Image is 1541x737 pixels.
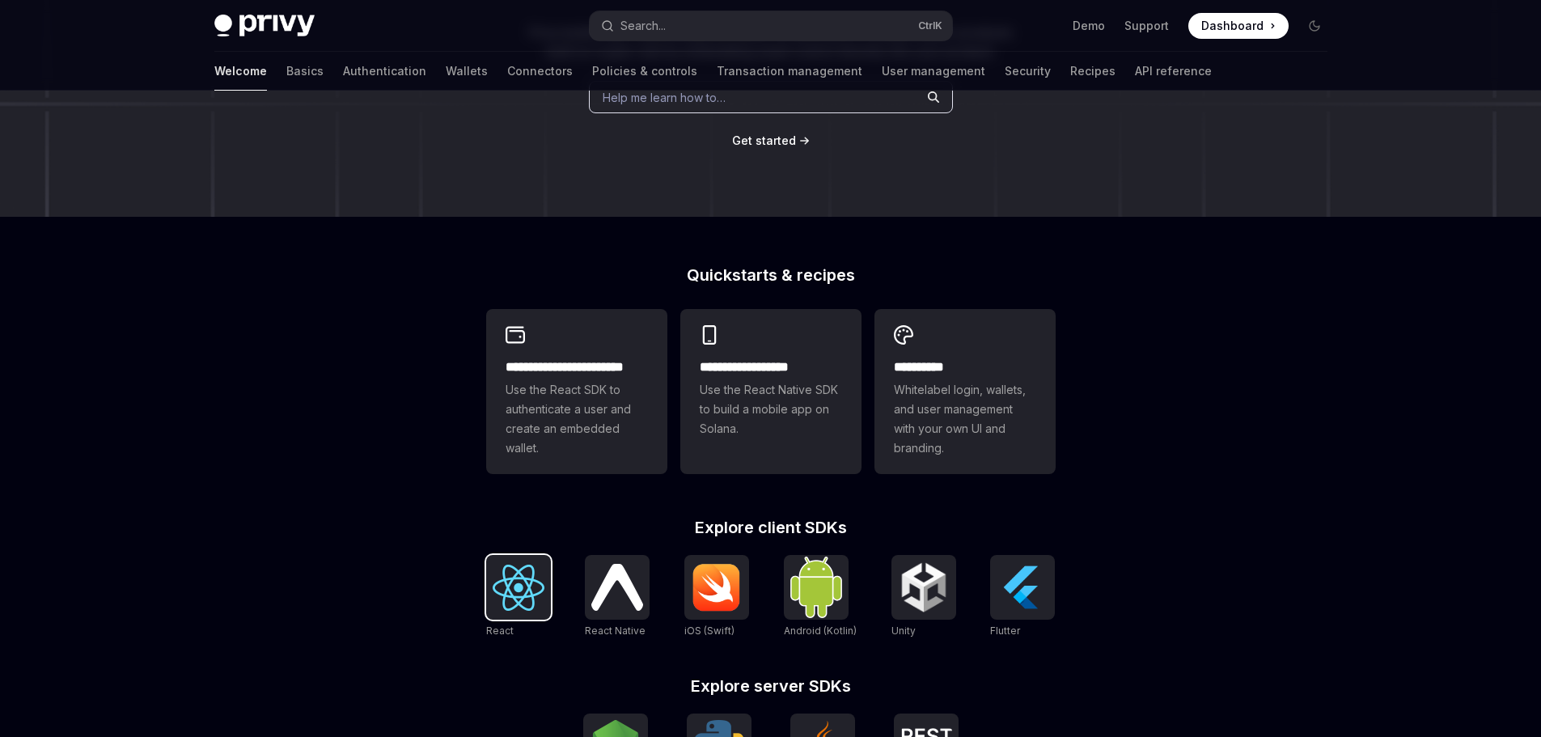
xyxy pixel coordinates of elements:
[874,309,1056,474] a: **** *****Whitelabel login, wallets, and user management with your own UI and branding.
[486,555,551,639] a: ReactReact
[790,557,842,617] img: Android (Kotlin)
[590,11,952,40] button: Search...CtrlK
[1005,52,1051,91] a: Security
[486,267,1056,283] h2: Quickstarts & recipes
[680,309,862,474] a: **** **** **** ***Use the React Native SDK to build a mobile app on Solana.
[214,52,267,91] a: Welcome
[1188,13,1289,39] a: Dashboard
[891,555,956,639] a: UnityUnity
[691,563,743,612] img: iOS (Swift)
[486,678,1056,694] h2: Explore server SDKs
[717,52,862,91] a: Transaction management
[1070,52,1116,91] a: Recipes
[214,15,315,37] img: dark logo
[784,625,857,637] span: Android (Kotlin)
[1201,18,1264,34] span: Dashboard
[894,380,1036,458] span: Whitelabel login, wallets, and user management with your own UI and branding.
[343,52,426,91] a: Authentication
[1302,13,1327,39] button: Toggle dark mode
[891,625,916,637] span: Unity
[990,555,1055,639] a: FlutterFlutter
[493,565,544,611] img: React
[507,52,573,91] a: Connectors
[784,555,857,639] a: Android (Kotlin)Android (Kotlin)
[732,133,796,149] a: Get started
[486,519,1056,536] h2: Explore client SDKs
[898,561,950,613] img: Unity
[684,625,735,637] span: iOS (Swift)
[997,561,1048,613] img: Flutter
[1124,18,1169,34] a: Support
[585,555,650,639] a: React NativeReact Native
[603,89,726,106] span: Help me learn how to…
[486,625,514,637] span: React
[918,19,942,32] span: Ctrl K
[700,380,842,438] span: Use the React Native SDK to build a mobile app on Solana.
[1073,18,1105,34] a: Demo
[990,625,1020,637] span: Flutter
[591,564,643,610] img: React Native
[882,52,985,91] a: User management
[1135,52,1212,91] a: API reference
[620,16,666,36] div: Search...
[592,52,697,91] a: Policies & controls
[585,625,646,637] span: React Native
[684,555,749,639] a: iOS (Swift)iOS (Swift)
[506,380,648,458] span: Use the React SDK to authenticate a user and create an embedded wallet.
[732,133,796,147] span: Get started
[446,52,488,91] a: Wallets
[286,52,324,91] a: Basics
